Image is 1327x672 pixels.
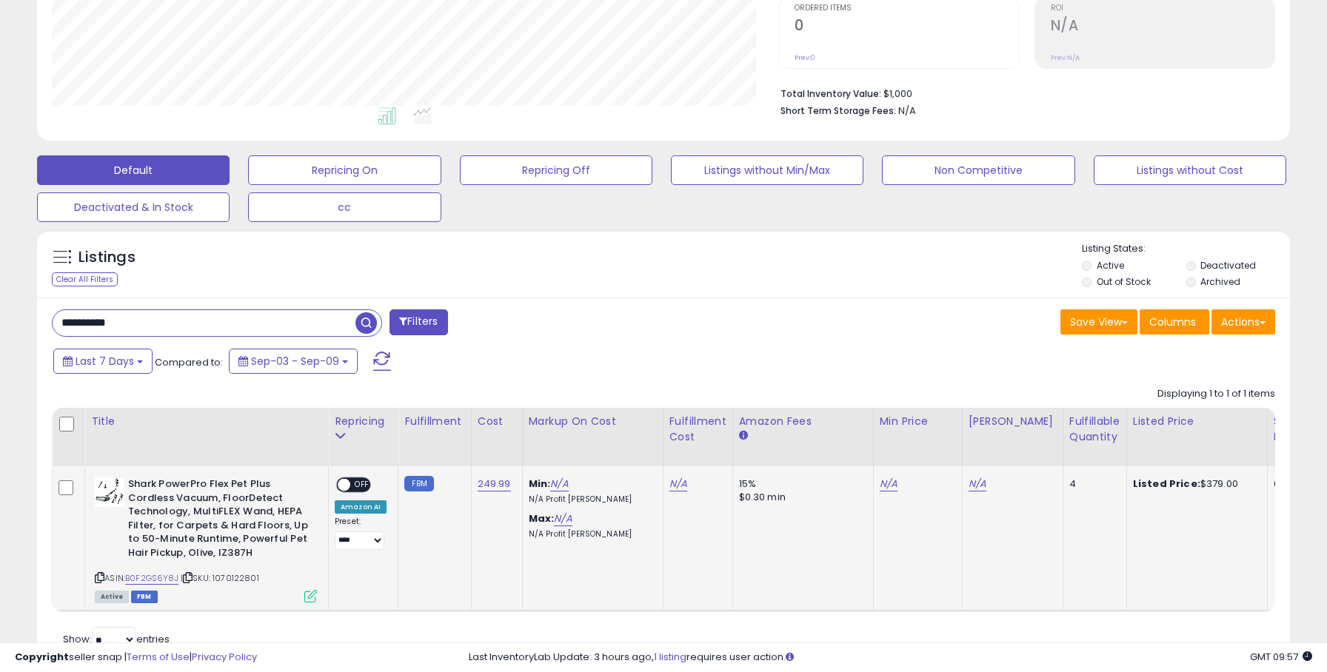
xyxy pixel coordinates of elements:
img: 414c0zgKqrL._SL40_.jpg [95,477,124,507]
span: | SKU: 1070122801 [181,572,259,584]
span: FBM [131,591,158,603]
div: ASIN: [95,477,317,601]
button: Save View [1060,309,1137,335]
span: Last 7 Days [76,354,134,369]
a: N/A [969,477,986,491]
a: N/A [880,477,898,491]
label: Archived [1200,275,1240,288]
button: Repricing Off [460,155,652,185]
h2: N/A [1051,17,1274,37]
button: Deactivated & In Stock [37,192,230,222]
button: Repricing On [248,155,441,185]
div: Repricing [335,414,392,429]
div: Fulfillment Cost [669,414,726,445]
b: Max: [529,511,555,525]
button: Listings without Cost [1094,155,1286,185]
div: Preset: [335,517,387,550]
b: Short Term Storage Fees: [781,104,896,117]
small: Prev: N/A [1051,53,1080,62]
span: N/A [898,104,916,118]
b: Min: [529,477,551,491]
b: Listed Price: [1133,477,1200,491]
div: Fulfillment [404,414,464,429]
label: Deactivated [1200,259,1256,272]
div: 0.00 [1274,477,1298,491]
div: Ship Price [1274,414,1303,445]
button: Filters [390,309,447,335]
div: $379.00 [1133,477,1256,491]
small: FBM [404,476,433,491]
label: Active [1097,259,1124,272]
div: Amazon AI [335,500,387,514]
a: N/A [550,477,568,491]
span: 2025-09-17 09:57 GMT [1250,650,1312,664]
p: N/A Profit [PERSON_NAME] [529,529,652,540]
a: B0F2GS6Y8J [125,572,178,585]
button: Sep-03 - Sep-09 [229,349,358,374]
a: 1 listing [654,650,686,664]
div: Fulfillable Quantity [1069,414,1120,445]
button: Last 7 Days [53,349,153,374]
div: $0.30 min [739,491,862,504]
div: 4 [1069,477,1115,491]
span: Sep-03 - Sep-09 [251,354,339,369]
a: N/A [669,477,687,491]
a: Privacy Policy [192,650,257,664]
div: Markup on Cost [529,414,657,429]
span: Show: entries [63,632,170,646]
p: Listing States: [1082,242,1290,256]
div: Last InventoryLab Update: 3 hours ago, requires user action. [469,651,1312,665]
span: Ordered Items [795,4,1018,13]
a: 249.99 [478,477,511,491]
li: $1,000 [781,84,1264,101]
button: Listings without Min/Max [671,155,863,185]
div: Amazon Fees [739,414,867,429]
small: Prev: 0 [795,53,815,62]
span: ROI [1051,4,1274,13]
b: Total Inventory Value: [781,87,881,100]
button: cc [248,192,441,222]
div: Min Price [880,414,956,429]
div: Displaying 1 to 1 of 1 items [1157,387,1275,401]
b: Shark PowerPro Flex Pet Plus Cordless Vacuum, FloorDetect Technology, MultiFLEX Wand, HEPA Filter... [128,477,308,563]
button: Default [37,155,230,185]
th: The percentage added to the cost of goods (COGS) that forms the calculator for Min & Max prices. [522,408,663,466]
a: Terms of Use [127,650,190,664]
p: N/A Profit [PERSON_NAME] [529,494,652,505]
div: 15% [739,477,862,491]
small: Amazon Fees. [739,429,748,443]
span: All listings currently available for purchase on Amazon [95,591,129,603]
h2: 0 [795,17,1018,37]
button: Non Competitive [882,155,1074,185]
button: Actions [1211,309,1275,335]
a: N/A [554,511,572,526]
div: Title [91,414,322,429]
div: Clear All Filters [52,272,118,286]
span: OFF [350,479,374,491]
span: Columns [1149,315,1196,329]
strong: Copyright [15,650,69,664]
div: [PERSON_NAME] [969,414,1057,429]
div: Listed Price [1133,414,1261,429]
div: seller snap | | [15,651,257,665]
button: Columns [1140,309,1209,335]
h5: Listings [78,247,136,268]
label: Out of Stock [1097,275,1151,288]
div: Cost [478,414,516,429]
span: Compared to: [155,355,223,369]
